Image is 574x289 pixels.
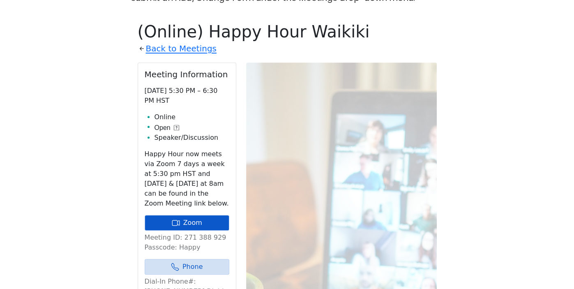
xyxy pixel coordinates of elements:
[154,123,171,133] span: Open
[145,86,229,106] p: [DATE] 5:30 PM – 6:30 PM HST
[145,233,229,252] p: Meeting ID: 271 388 929 Passcode: Happy
[154,112,229,122] li: Online
[146,42,217,56] a: Back to Meetings
[138,22,437,42] h1: (Online) Happy Hour Waikiki
[145,69,229,79] h2: Meeting Information
[154,123,179,133] button: Open
[154,133,229,143] li: Speaker/Discussion
[145,215,229,231] a: Zoom
[145,259,229,275] a: Phone
[145,149,229,208] p: Happy Hour now meets via Zoom 7 days a week at 5:30 pm HST and [DATE] & [DATE] at 8am can be foun...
